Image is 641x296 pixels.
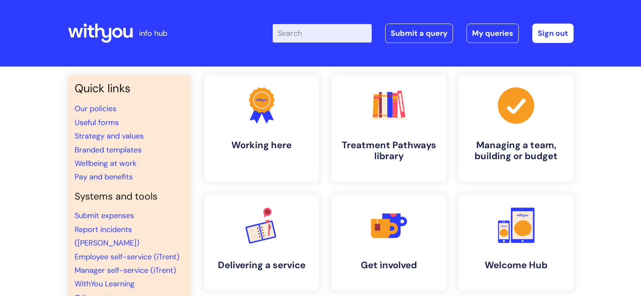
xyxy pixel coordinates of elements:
[204,195,319,290] a: Delivering a service
[75,211,134,221] a: Submit expenses
[75,145,142,155] a: Branded templates
[338,140,440,162] h4: Treatment Pathways library
[467,24,519,43] a: My queries
[75,172,133,182] a: Pay and benefits
[211,260,312,271] h4: Delivering a service
[139,27,167,40] p: info hub
[75,131,144,141] a: Strategy and values
[211,140,312,151] h4: Working here
[75,224,139,248] a: Report incidents ([PERSON_NAME])
[466,140,567,162] h4: Managing a team, building or budget
[385,24,453,43] a: Submit a query
[75,117,119,128] a: Useful forms
[273,24,574,43] div: | -
[75,279,134,289] a: WithYou Learning
[75,158,137,168] a: Wellbeing at work
[75,191,184,203] h4: Systems and tools
[466,260,567,271] h4: Welcome Hub
[332,75,446,181] a: Treatment Pathways library
[338,260,440,271] h4: Get involved
[459,75,574,181] a: Managing a team, building or budget
[332,195,446,290] a: Get involved
[75,265,176,275] a: Manager self-service (iTrent)
[75,82,184,95] h3: Quick links
[75,252,180,262] a: Employee self-service (iTrent)
[204,75,319,181] a: Working here
[459,195,574,290] a: Welcome Hub
[75,104,116,114] a: Our policies
[273,24,372,43] input: Search
[532,24,574,43] a: Sign out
